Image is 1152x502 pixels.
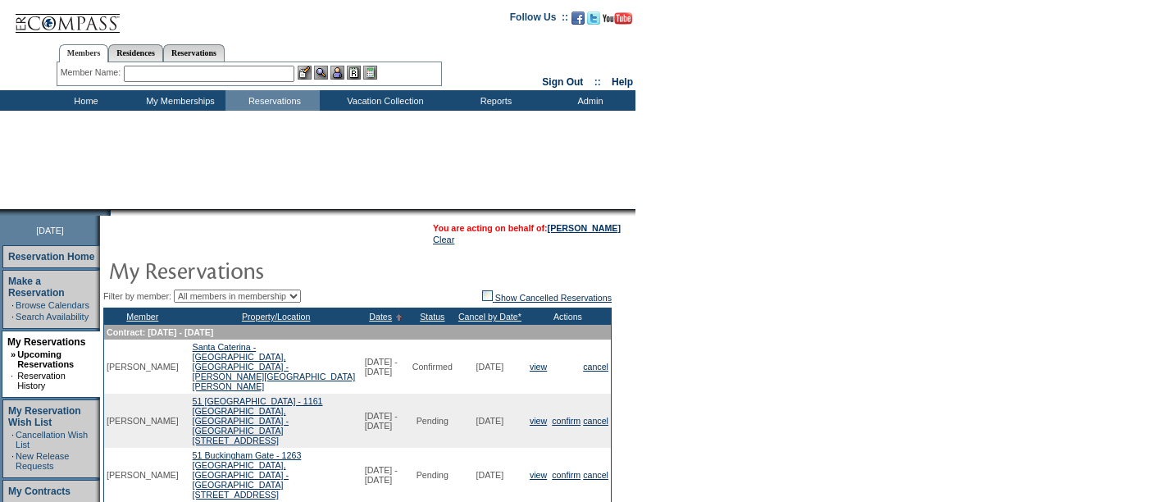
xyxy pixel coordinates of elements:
[583,470,608,480] a: cancel
[530,362,547,372] a: view
[131,90,225,111] td: My Memberships
[103,291,171,301] span: Filter by member:
[603,12,632,25] img: Subscribe to our YouTube Channel
[583,362,608,372] a: cancel
[126,312,158,322] a: Member
[455,340,525,394] td: [DATE]
[362,448,410,502] td: [DATE] - [DATE]
[104,340,181,394] td: [PERSON_NAME]
[587,11,600,25] img: Follow us on Twitter
[542,76,583,88] a: Sign Out
[410,448,455,502] td: Pending
[510,10,568,30] td: Follow Us ::
[548,223,621,233] a: [PERSON_NAME]
[7,336,85,348] a: My Reservations
[11,430,14,450] td: ·
[347,66,361,80] img: Reservations
[603,16,632,26] a: Subscribe to our YouTube Channel
[362,340,410,394] td: [DATE] - [DATE]
[552,470,581,480] a: confirm
[420,312,444,322] a: Status
[17,371,66,390] a: Reservation History
[363,66,377,80] img: b_calculator.gif
[8,405,81,428] a: My Reservation Wish List
[455,448,525,502] td: [DATE]
[320,90,447,111] td: Vacation Collection
[16,451,69,471] a: New Release Requests
[107,327,213,337] span: Contract: [DATE] - [DATE]
[458,312,521,322] a: Cancel by Date*
[36,226,64,235] span: [DATE]
[583,416,608,426] a: cancel
[11,300,14,310] td: ·
[587,16,600,26] a: Follow us on Twitter
[362,394,410,448] td: [DATE] - [DATE]
[16,312,89,322] a: Search Availability
[330,66,344,80] img: Impersonate
[11,312,14,322] td: ·
[17,349,74,369] a: Upcoming Reservations
[552,416,581,426] a: confirm
[37,90,131,111] td: Home
[193,450,302,500] a: 51 Buckingham Gate - 1263[GEOGRAPHIC_DATA], [GEOGRAPHIC_DATA] - [GEOGRAPHIC_DATA][STREET_ADDRESS]
[8,251,94,262] a: Reservation Home
[61,66,124,80] div: Member Name:
[108,253,436,286] img: pgTtlMyReservations.gif
[104,448,181,502] td: [PERSON_NAME]
[314,66,328,80] img: View
[447,90,541,111] td: Reports
[571,16,585,26] a: Become our fan on Facebook
[193,396,323,445] a: 51 [GEOGRAPHIC_DATA] - 1161[GEOGRAPHIC_DATA], [GEOGRAPHIC_DATA] - [GEOGRAPHIC_DATA][STREET_ADDRESS]
[525,308,612,326] th: Actions
[455,394,525,448] td: [DATE]
[612,76,633,88] a: Help
[11,451,14,471] td: ·
[482,293,612,303] a: Show Cancelled Reservations
[392,314,403,321] img: Ascending
[433,235,454,244] a: Clear
[104,394,181,448] td: [PERSON_NAME]
[16,300,89,310] a: Browse Calendars
[433,223,621,233] span: You are acting on behalf of:
[16,430,88,450] a: Cancellation Wish List
[59,44,109,62] a: Members
[11,371,16,390] td: ·
[105,209,111,216] img: promoShadowLeftCorner.gif
[369,312,392,322] a: Dates
[108,44,163,62] a: Residences
[298,66,312,80] img: b_edit.gif
[530,416,547,426] a: view
[594,76,601,88] span: ::
[541,90,635,111] td: Admin
[193,342,356,391] a: Santa Caterina -[GEOGRAPHIC_DATA], [GEOGRAPHIC_DATA] - [PERSON_NAME][GEOGRAPHIC_DATA][PERSON_NAME]
[571,11,585,25] img: Become our fan on Facebook
[530,470,547,480] a: view
[242,312,311,322] a: Property/Location
[8,486,71,497] a: My Contracts
[11,349,16,359] b: »
[225,90,320,111] td: Reservations
[163,44,225,62] a: Reservations
[8,276,65,299] a: Make a Reservation
[410,394,455,448] td: Pending
[410,340,455,394] td: Confirmed
[482,290,493,301] img: chk_off.JPG
[111,209,112,216] img: blank.gif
